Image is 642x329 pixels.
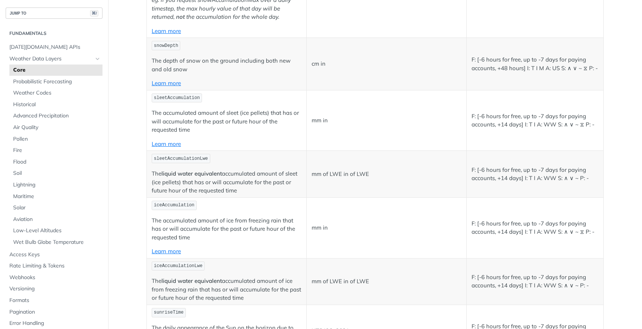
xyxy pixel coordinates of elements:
[152,27,181,35] a: Learn more
[9,320,101,327] span: Error Handling
[472,219,598,236] p: F: [-6 hours for free, up to -7 days for paying accounts, +14 days] I: T I A: WW S: ∧ ∨ ~ ⧖ P: -
[9,274,101,281] span: Webhooks
[90,10,98,17] span: ⌘/
[9,285,101,293] span: Versioning
[13,216,101,223] span: Aviation
[13,78,101,86] span: Probabilistic Forecasting
[9,179,102,191] a: Lightning
[13,66,101,74] span: Core
[154,203,194,208] span: iceAccumulation
[9,99,102,110] a: Historical
[13,135,101,143] span: Pollen
[13,124,101,131] span: Air Quality
[472,112,598,129] p: F: [-6 hours for free, up to -7 days for paying accounts, +14 days] I: T I A: WW S: ∧ ∨ ~ ⧖ P: -
[312,170,461,179] p: mm of LWE in of LWE
[9,262,101,270] span: Rate Limiting & Tokens
[9,87,102,99] a: Weather Codes
[154,156,208,161] span: sleetAccumulationLwe
[9,168,102,179] a: Soil
[9,55,93,63] span: Weather Data Layers
[6,295,102,306] a: Formats
[152,57,301,74] p: The depth of snow on the ground including both new and old snow
[6,260,102,272] a: Rate Limiting & Tokens
[176,13,185,20] strong: not
[312,60,461,68] p: cm in
[9,297,101,304] span: Formats
[9,225,102,236] a: Low-Level Altitudes
[13,170,101,177] span: Soil
[152,277,301,302] p: The accumulated amount of ice from freezing rain that has or will accumulate for the past or futu...
[13,239,101,246] span: Wet Bulb Globe Temperature
[9,202,102,213] a: Solar
[152,109,301,134] p: The accumulated amount of sleet (ice pellets) that has or will accumulate for the past or future ...
[13,193,101,200] span: Maritime
[472,166,598,183] p: F: [-6 hours for free, up to -7 days for paying accounts, +14 days] I: T I A: WW S: ∧ ∨ ~ P: -
[161,277,222,284] strong: liquid water equivalent
[472,273,598,290] p: F: [-6 hours for free, up to -7 days for paying accounts, +14 days] I: T I A: WW S: ∧ ∨ ~ P: -
[13,204,101,212] span: Solar
[6,42,102,53] a: [DATE][DOMAIN_NAME] APIs
[6,318,102,329] a: Error Handling
[186,13,279,20] em: the accumulation for the whole day.
[152,216,301,242] p: The accumulated amount of ice from freezing rain that has or will accumulate for the past or futu...
[152,170,301,195] p: The accumulated amount of sleet (ice pellets) that has or will accumulate for the past or future ...
[9,65,102,76] a: Core
[6,283,102,294] a: Versioning
[152,140,181,147] a: Learn more
[152,80,181,87] a: Learn more
[9,110,102,122] a: Advanced Precipitation
[9,308,101,316] span: Pagination
[472,56,598,72] p: F: [-6 hours for free, up to -7 days for paying accounts, +48 hours] I: T I M A: US S: ∧ ∨ ~ ⧖ P: -
[312,224,461,232] p: mm in
[9,44,101,51] span: [DATE][DOMAIN_NAME] APIs
[13,181,101,189] span: Lightning
[13,89,101,97] span: Weather Codes
[6,249,102,260] a: Access Keys
[9,214,102,225] a: Aviation
[6,30,102,37] h2: Fundamentals
[154,43,178,48] span: snowDepth
[9,251,101,258] span: Access Keys
[312,116,461,125] p: mm in
[154,310,184,315] span: sunriseTime
[13,158,101,166] span: Flood
[13,112,101,120] span: Advanced Precipitation
[9,122,102,133] a: Air Quality
[13,101,101,108] span: Historical
[154,263,203,269] span: iceAccumulationLwe
[9,237,102,248] a: Wet Bulb Globe Temperature
[6,53,102,65] a: Weather Data LayersHide subpages for Weather Data Layers
[9,156,102,168] a: Flood
[9,76,102,87] a: Probabilistic Forecasting
[13,227,101,234] span: Low-Level Altitudes
[13,147,101,154] span: Fire
[6,8,102,19] button: JUMP TO⌘/
[6,306,102,318] a: Pagination
[6,272,102,283] a: Webhooks
[95,56,101,62] button: Hide subpages for Weather Data Layers
[152,248,181,255] a: Learn more
[9,191,102,202] a: Maritime
[161,170,222,177] strong: liquid water equivalent
[9,134,102,145] a: Pollen
[154,95,200,101] span: sleetAccumulation
[9,145,102,156] a: Fire
[312,277,461,286] p: mm of LWE in of LWE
